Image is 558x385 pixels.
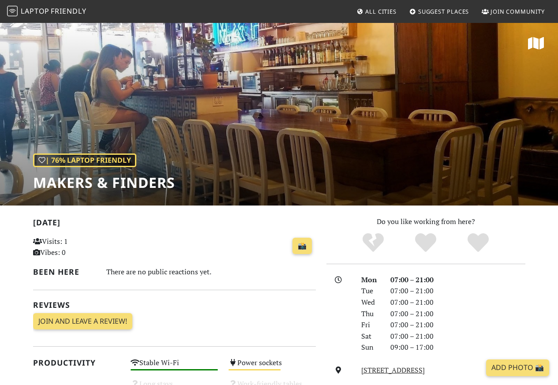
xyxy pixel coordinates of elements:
div: Thu [356,308,385,320]
div: Fri [356,319,385,331]
h1: Makers & Finders [33,174,175,191]
div: 07:00 – 21:00 [385,285,531,297]
a: Join Community [478,4,548,19]
span: Laptop [21,6,49,16]
h2: Been here [33,267,96,277]
div: Power sockets [223,356,321,378]
a: Suggest Places [406,4,473,19]
h2: Reviews [33,300,316,310]
div: Yes [400,232,452,254]
a: LaptopFriendly LaptopFriendly [7,4,86,19]
h2: Productivity [33,358,120,367]
div: Tue [356,285,385,297]
a: 📸 [292,238,312,254]
div: Sun [356,342,385,353]
a: Join and leave a review! [33,313,132,330]
p: Visits: 1 Vibes: 0 [33,236,120,258]
div: Definitely! [452,232,504,254]
div: 07:00 – 21:00 [385,308,531,320]
div: Sat [356,331,385,342]
div: 09:00 – 17:00 [385,342,531,353]
span: Join Community [491,7,545,15]
span: Suggest Places [418,7,469,15]
img: LaptopFriendly [7,6,18,16]
div: 07:00 – 21:00 [385,297,531,308]
a: Add Photo 📸 [486,359,549,376]
span: All Cities [365,7,397,15]
div: 07:00 – 21:00 [385,274,531,286]
div: Wed [356,297,385,308]
a: [STREET_ADDRESS] [361,365,425,375]
h2: [DATE] [33,218,316,231]
div: There are no public reactions yet. [106,265,316,278]
div: | 76% Laptop Friendly [33,153,136,168]
a: All Cities [353,4,400,19]
div: Stable Wi-Fi [125,356,223,378]
div: No [347,232,400,254]
p: Do you like working from here? [326,216,525,228]
div: Mon [356,274,385,286]
span: Friendly [51,6,86,16]
div: 07:00 – 21:00 [385,331,531,342]
div: 07:00 – 21:00 [385,319,531,331]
